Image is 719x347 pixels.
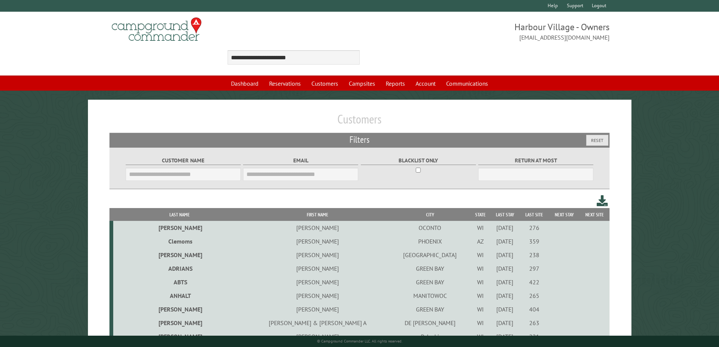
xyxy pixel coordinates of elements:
[389,289,471,302] td: MANITOWOC
[317,339,402,344] small: © Campground Commander LLC. All rights reserved.
[246,302,389,316] td: [PERSON_NAME]
[389,316,471,330] td: DE [PERSON_NAME]
[471,289,490,302] td: WI
[520,221,549,234] td: 276
[246,208,389,221] th: First Name
[246,262,389,275] td: [PERSON_NAME]
[109,133,610,147] h2: Filters
[360,21,610,42] span: Harbour Village - Owners [EMAIL_ADDRESS][DOMAIN_NAME]
[389,248,471,262] td: [GEOGRAPHIC_DATA]
[113,275,246,289] td: ABTS
[307,76,343,91] a: Customers
[491,319,519,327] div: [DATE]
[246,316,389,330] td: [PERSON_NAME] & [PERSON_NAME] A
[471,221,490,234] td: WI
[471,248,490,262] td: WI
[381,76,410,91] a: Reports
[471,234,490,248] td: AZ
[520,262,549,275] td: 297
[389,262,471,275] td: GREEN BAY
[113,262,246,275] td: ADRIANS
[265,76,305,91] a: Reservations
[491,333,519,340] div: [DATE]
[491,305,519,313] div: [DATE]
[471,208,490,221] th: State
[113,221,246,234] td: [PERSON_NAME]
[491,224,519,231] div: [DATE]
[109,15,204,44] img: Campground Commander
[389,234,471,248] td: PHOENIX
[491,265,519,272] div: [DATE]
[520,248,549,262] td: 238
[442,76,493,91] a: Communications
[113,316,246,330] td: [PERSON_NAME]
[246,330,389,343] td: [PERSON_NAME]
[520,208,549,221] th: Last Site
[243,156,358,165] label: Email
[579,208,610,221] th: Next Site
[586,135,608,146] button: Reset
[491,292,519,299] div: [DATE]
[113,248,246,262] td: [PERSON_NAME]
[113,302,246,316] td: [PERSON_NAME]
[490,208,520,221] th: Last Stay
[389,330,471,343] td: Pulaski
[226,76,263,91] a: Dashboard
[520,316,549,330] td: 263
[113,330,246,343] td: [PERSON_NAME]
[471,316,490,330] td: WI
[389,208,471,221] th: City
[113,289,246,302] td: ANHALT
[361,156,476,165] label: Blacklist only
[549,208,579,221] th: Next Stay
[389,221,471,234] td: OCONTO
[389,275,471,289] td: GREEN BAY
[126,156,241,165] label: Customer Name
[246,221,389,234] td: [PERSON_NAME]
[411,76,440,91] a: Account
[246,275,389,289] td: [PERSON_NAME]
[246,248,389,262] td: [PERSON_NAME]
[478,156,593,165] label: Return at most
[520,234,549,248] td: 359
[491,278,519,286] div: [DATE]
[109,112,610,133] h1: Customers
[520,275,549,289] td: 422
[520,302,549,316] td: 404
[344,76,380,91] a: Campsites
[246,234,389,248] td: [PERSON_NAME]
[471,275,490,289] td: WI
[113,234,246,248] td: Clemoms
[246,289,389,302] td: [PERSON_NAME]
[471,302,490,316] td: WI
[471,330,490,343] td: WI
[113,208,246,221] th: Last Name
[491,238,519,245] div: [DATE]
[471,262,490,275] td: WI
[491,251,519,259] div: [DATE]
[389,302,471,316] td: GREEN BAY
[520,330,549,343] td: 221
[597,194,608,208] a: Download this customer list (.csv)
[520,289,549,302] td: 265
